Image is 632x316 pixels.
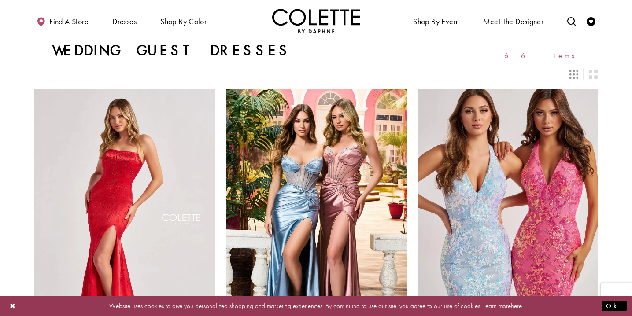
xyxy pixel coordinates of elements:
[272,9,360,33] a: Visit Home Page
[413,17,459,26] span: Shop By Event
[504,52,580,59] span: 66 items
[49,17,89,26] span: Find a store
[29,65,603,84] div: Layout Controls
[52,42,291,59] h1: Wedding Guest Dresses
[589,70,598,79] span: Switch layout to 2 columns
[481,9,546,33] a: Meet the designer
[160,17,207,26] span: Shop by color
[483,17,544,26] span: Meet the designer
[584,9,598,33] a: Check Wishlist
[511,301,522,310] a: here
[63,300,569,312] p: Website uses cookies to give you personalized shopping and marketing experiences. By continuing t...
[272,9,360,33] img: Colette by Daphne
[411,9,461,33] span: Shop By Event
[112,17,137,26] span: Dresses
[158,9,209,33] span: Shop by color
[565,9,578,33] a: Toggle search
[569,70,578,79] span: Switch layout to 3 columns
[34,9,91,33] a: Find a store
[5,298,20,313] button: Close Dialog
[602,300,627,311] button: Submit Dialog
[110,9,139,33] span: Dresses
